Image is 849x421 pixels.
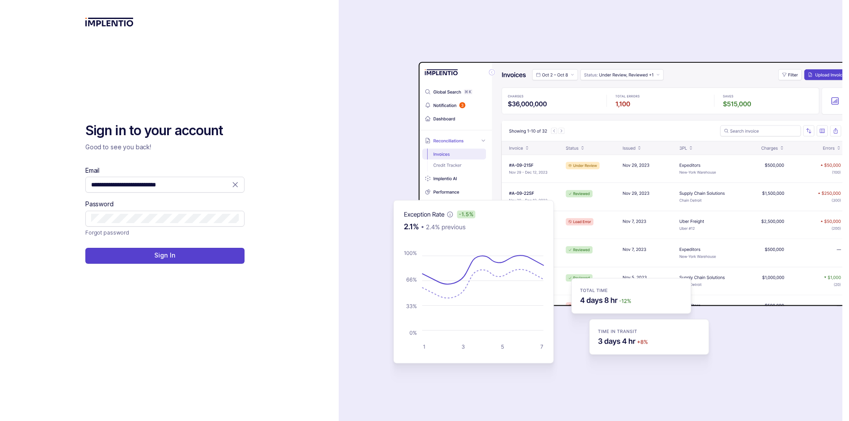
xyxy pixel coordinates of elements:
[85,228,129,237] p: Forgot password
[85,200,114,209] label: Password
[85,122,245,140] h2: Sign in to your account
[85,248,245,264] button: Sign In
[154,251,175,260] p: Sign In
[85,18,134,27] img: logo
[85,228,129,237] a: Link Forgot password
[85,143,245,152] p: Good to see you back!
[85,166,99,175] label: Email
